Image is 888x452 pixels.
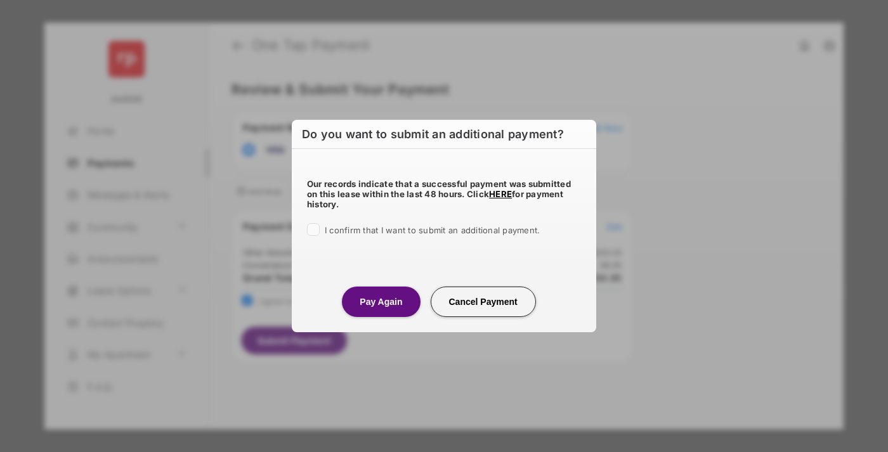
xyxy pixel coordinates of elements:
button: Cancel Payment [431,287,536,317]
button: Pay Again [342,287,420,317]
h5: Our records indicate that a successful payment was submitted on this lease within the last 48 hou... [307,179,581,209]
a: HERE [489,189,512,199]
h6: Do you want to submit an additional payment? [292,120,596,149]
span: I confirm that I want to submit an additional payment. [325,225,540,235]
